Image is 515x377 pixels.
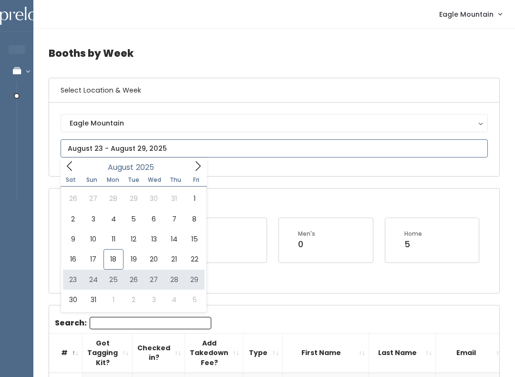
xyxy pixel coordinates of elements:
[103,229,124,249] span: August 11, 2025
[298,230,315,238] div: Men's
[185,333,243,373] th: Add Takedown Fee?: activate to sort column ascending
[164,290,184,310] span: September 4, 2025
[184,209,204,229] span: August 8, 2025
[134,161,162,173] input: Year
[369,333,436,373] th: Last Name: activate to sort column ascending
[70,118,479,128] div: Eagle Mountain
[83,270,103,290] span: August 24, 2025
[83,209,103,229] span: August 3, 2025
[184,290,204,310] span: September 5, 2025
[49,78,499,103] h6: Select Location & Week
[83,188,103,209] span: July 27, 2025
[404,238,422,251] div: 5
[63,249,83,269] span: August 16, 2025
[243,333,283,373] th: Type: activate to sort column ascending
[124,209,144,229] span: August 5, 2025
[184,229,204,249] span: August 15, 2025
[144,209,164,229] span: August 6, 2025
[124,249,144,269] span: August 19, 2025
[164,229,184,249] span: August 14, 2025
[164,188,184,209] span: July 31, 2025
[430,4,511,24] a: Eagle Mountain
[49,40,500,66] h4: Booths by Week
[61,139,488,157] input: August 23 - August 29, 2025
[144,290,164,310] span: September 3, 2025
[103,290,124,310] span: September 1, 2025
[103,177,124,183] span: Mon
[108,164,134,171] span: August
[144,188,164,209] span: July 30, 2025
[184,249,204,269] span: August 22, 2025
[90,317,211,329] input: Search:
[164,270,184,290] span: August 28, 2025
[83,290,103,310] span: August 31, 2025
[49,333,82,373] th: #: activate to sort column descending
[133,333,185,373] th: Checked in?: activate to sort column ascending
[184,270,204,290] span: August 29, 2025
[103,188,124,209] span: July 28, 2025
[283,333,369,373] th: First Name: activate to sort column ascending
[124,229,144,249] span: August 12, 2025
[123,177,144,183] span: Tue
[83,229,103,249] span: August 10, 2025
[124,290,144,310] span: September 2, 2025
[83,249,103,269] span: August 17, 2025
[165,177,186,183] span: Thu
[144,229,164,249] span: August 13, 2025
[63,209,83,229] span: August 2, 2025
[144,249,164,269] span: August 20, 2025
[61,114,488,132] button: Eagle Mountain
[63,290,83,310] span: August 30, 2025
[63,229,83,249] span: August 9, 2025
[82,333,133,373] th: Got Tagging Kit?: activate to sort column ascending
[63,188,83,209] span: July 26, 2025
[186,177,207,183] span: Fri
[55,317,211,329] label: Search:
[61,177,82,183] span: Sat
[103,270,124,290] span: August 25, 2025
[436,333,506,373] th: Email: activate to sort column ascending
[144,270,164,290] span: August 27, 2025
[184,188,204,209] span: August 1, 2025
[124,270,144,290] span: August 26, 2025
[298,238,315,251] div: 0
[82,177,103,183] span: Sun
[144,177,165,183] span: Wed
[63,270,83,290] span: August 23, 2025
[103,209,124,229] span: August 4, 2025
[103,249,124,269] span: August 18, 2025
[164,249,184,269] span: August 21, 2025
[404,230,422,238] div: Home
[164,209,184,229] span: August 7, 2025
[439,9,494,20] span: Eagle Mountain
[124,188,144,209] span: July 29, 2025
